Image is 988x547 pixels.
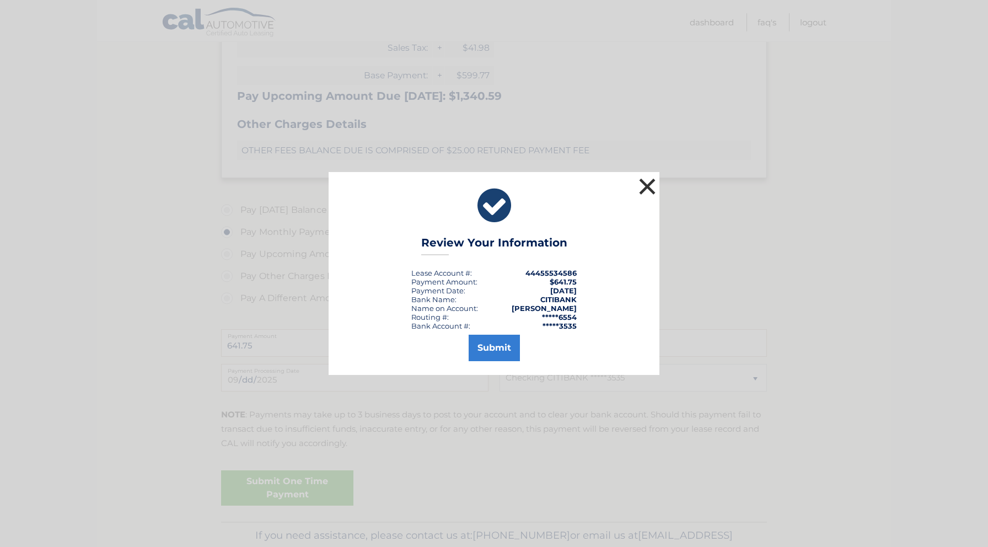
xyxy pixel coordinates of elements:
[550,286,577,295] span: [DATE]
[550,277,577,286] span: $641.75
[525,269,577,277] strong: 44455534586
[411,286,465,295] div: :
[411,295,457,304] div: Bank Name:
[411,277,477,286] div: Payment Amount:
[411,269,472,277] div: Lease Account #:
[411,313,449,321] div: Routing #:
[512,304,577,313] strong: [PERSON_NAME]
[540,295,577,304] strong: CITIBANK
[411,304,478,313] div: Name on Account:
[421,236,567,255] h3: Review Your Information
[411,321,470,330] div: Bank Account #:
[469,335,520,361] button: Submit
[636,175,658,197] button: ×
[411,286,464,295] span: Payment Date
